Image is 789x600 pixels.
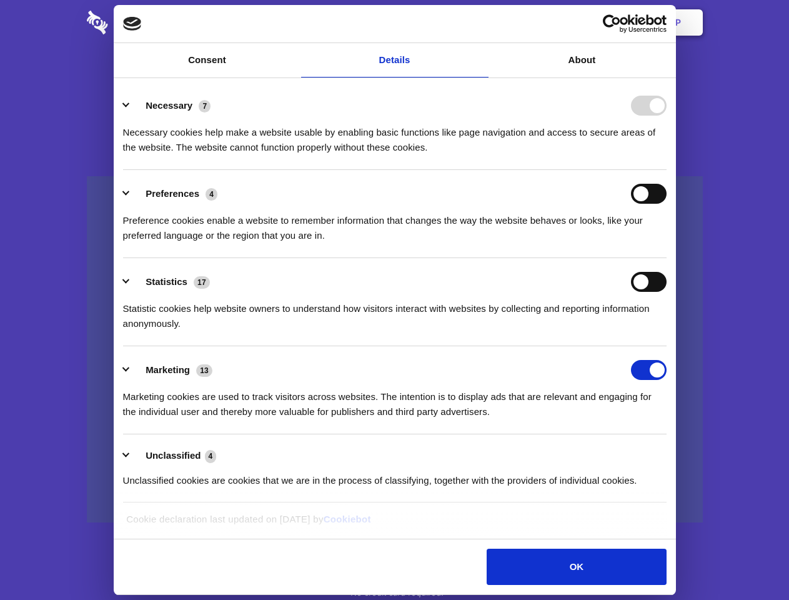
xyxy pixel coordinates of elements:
span: 13 [196,364,212,377]
button: Necessary (7) [123,96,219,116]
div: Preference cookies enable a website to remember information that changes the way the website beha... [123,204,667,243]
label: Necessary [146,100,192,111]
a: Consent [114,43,301,77]
a: Usercentrics Cookiebot - opens in a new window [557,14,667,33]
iframe: Drift Widget Chat Controller [727,537,774,585]
div: Statistic cookies help website owners to understand how visitors interact with websites by collec... [123,292,667,331]
div: Marketing cookies are used to track visitors across websites. The intention is to display ads tha... [123,380,667,419]
button: Statistics (17) [123,272,218,292]
h4: Auto-redaction of sensitive data, encrypted data sharing and self-destructing private chats. Shar... [87,114,703,155]
a: Cookiebot [324,514,371,524]
span: 4 [205,450,217,462]
button: Marketing (13) [123,360,221,380]
img: logo-wordmark-white-trans-d4663122ce5f474addd5e946df7df03e33cb6a1c49d2221995e7729f52c070b2.svg [87,11,194,34]
label: Marketing [146,364,190,375]
label: Preferences [146,188,199,199]
span: 4 [206,188,217,201]
div: Cookie declaration last updated on [DATE] by [117,512,672,536]
button: Unclassified (4) [123,448,224,464]
button: OK [487,549,666,585]
a: Wistia video thumbnail [87,176,703,523]
h1: Eliminate Slack Data Loss. [87,56,703,101]
label: Statistics [146,276,187,287]
a: Details [301,43,489,77]
span: 17 [194,276,210,289]
button: Preferences (4) [123,184,226,204]
div: Necessary cookies help make a website usable by enabling basic functions like page navigation and... [123,116,667,155]
a: Contact [507,3,564,42]
span: 7 [199,100,211,112]
a: Pricing [367,3,421,42]
a: Login [567,3,621,42]
div: Unclassified cookies are cookies that we are in the process of classifying, together with the pro... [123,464,667,488]
img: logo [123,17,142,31]
a: About [489,43,676,77]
